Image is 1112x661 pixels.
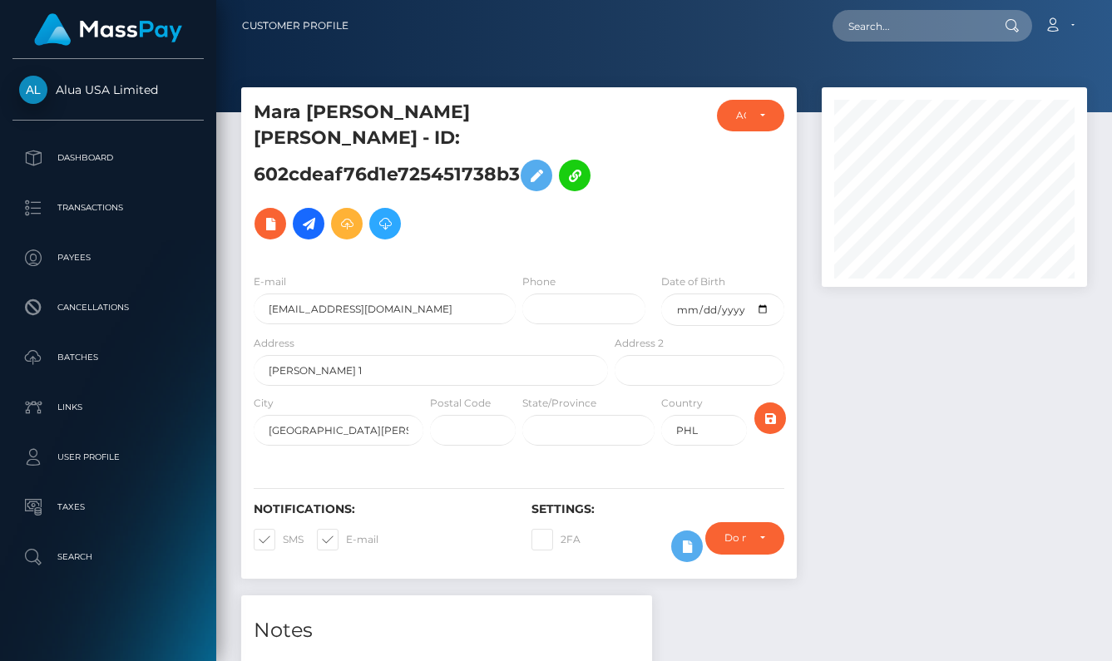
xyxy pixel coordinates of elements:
[254,100,599,248] h5: Mara [PERSON_NAME] [PERSON_NAME] - ID: 602cdeaf76d1e725451738b3
[19,295,197,320] p: Cancellations
[522,396,596,411] label: State/Province
[254,616,640,645] h4: Notes
[12,82,204,97] span: Alua USA Limited
[19,245,197,270] p: Payees
[19,545,197,570] p: Search
[12,287,204,328] a: Cancellations
[254,336,294,351] label: Address
[833,10,989,42] input: Search...
[34,13,182,46] img: MassPay Logo
[12,237,204,279] a: Payees
[736,109,746,122] div: ACTIVE
[430,396,491,411] label: Postal Code
[19,395,197,420] p: Links
[293,208,324,239] a: Initiate Payout
[19,345,197,370] p: Batches
[19,195,197,220] p: Transactions
[254,396,274,411] label: City
[522,274,556,289] label: Phone
[242,8,348,43] a: Customer Profile
[317,529,378,550] label: E-mail
[12,187,204,229] a: Transactions
[254,529,304,550] label: SMS
[254,274,286,289] label: E-mail
[12,387,204,428] a: Links
[19,495,197,520] p: Taxes
[661,396,703,411] label: Country
[12,337,204,378] a: Batches
[531,502,784,516] h6: Settings:
[19,76,47,104] img: Alua USA Limited
[12,137,204,179] a: Dashboard
[12,536,204,578] a: Search
[717,100,784,131] button: ACTIVE
[12,486,204,528] a: Taxes
[531,529,581,550] label: 2FA
[19,445,197,470] p: User Profile
[19,146,197,170] p: Dashboard
[254,502,507,516] h6: Notifications:
[705,522,784,554] button: Do not require
[12,437,204,478] a: User Profile
[615,336,664,351] label: Address 2
[724,531,746,545] div: Do not require
[661,274,725,289] label: Date of Birth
